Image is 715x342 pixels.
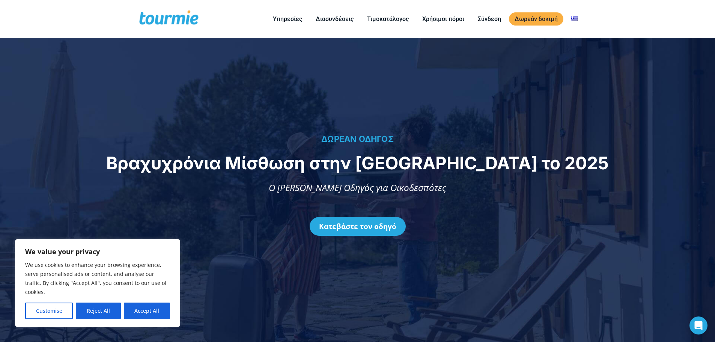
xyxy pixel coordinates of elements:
p: We use cookies to enhance your browsing experience, serve personalised ads or content, and analys... [25,261,170,297]
a: Χρήσιμοι πόροι [417,14,470,24]
div: Open Intercom Messenger [689,316,707,334]
button: Customise [25,303,73,319]
a: Κατεβάστε τον οδηγό [310,217,406,236]
span: ΔΩΡΕΑΝ ΟΔΗΓΟΣ [321,134,394,144]
a: Σύνδεση [472,14,507,24]
a: Τιμοκατάλογος [361,14,414,24]
a: Υπηρεσίες [267,14,308,24]
a: Δωρεάν δοκιμή [509,12,563,26]
span: Βραχυχρόνια Μίσθωση στην [GEOGRAPHIC_DATA] το 2025 [106,152,609,173]
span: Τηλέφωνο [207,30,238,39]
span: Ο [PERSON_NAME] Οδηγός για Οικοδεσπότες [269,181,446,194]
a: Διασυνδέσεις [310,14,359,24]
p: We value your privacy [25,247,170,256]
span: Αριθμός καταλυμάτων [207,61,275,69]
button: Accept All [124,303,170,319]
button: Reject All [76,303,120,319]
